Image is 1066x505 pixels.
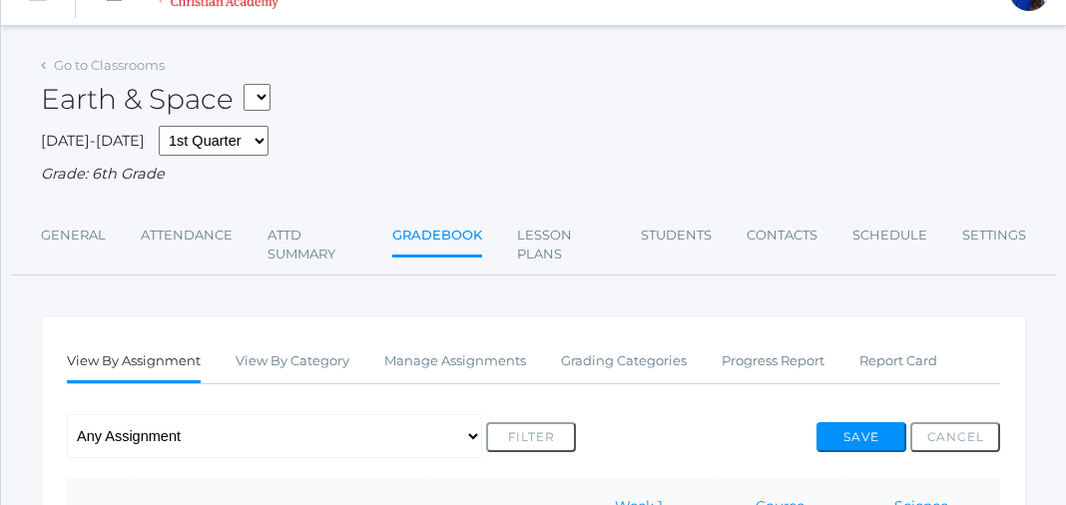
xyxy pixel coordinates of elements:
[486,422,576,452] button: Filter
[67,341,201,384] a: View By Assignment
[859,341,937,381] a: Report Card
[141,216,233,255] a: Attendance
[641,216,712,255] a: Students
[41,132,145,150] span: [DATE]-[DATE]
[384,341,526,381] a: Manage Assignments
[54,57,165,73] a: Go to Classrooms
[852,216,927,255] a: Schedule
[561,341,687,381] a: Grading Categories
[910,422,1000,452] button: Cancel
[747,216,817,255] a: Contacts
[41,216,106,255] a: General
[722,341,824,381] a: Progress Report
[816,422,906,452] button: Save
[236,341,349,381] a: View By Category
[41,84,270,116] h2: Earth & Space
[392,216,482,258] a: Gradebook
[962,216,1026,255] a: Settings
[517,216,606,274] a: Lesson Plans
[267,216,357,274] a: Attd Summary
[41,164,1026,186] div: Grade: 6th Grade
